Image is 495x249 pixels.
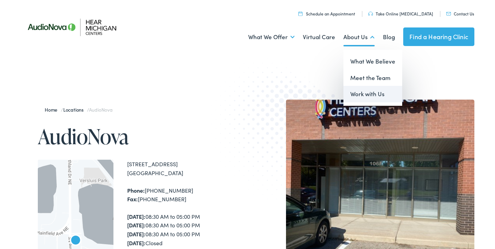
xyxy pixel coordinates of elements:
div: [PHONE_NUMBER] [PHONE_NUMBER] [127,186,247,204]
strong: [DATE]: [127,213,145,220]
img: utility icon [368,12,373,16]
a: Contact Us [446,11,474,16]
a: Blog [383,24,395,50]
a: Virtual Care [303,24,335,50]
a: Work with Us [343,86,402,102]
a: Find a Hearing Clinic [403,27,474,46]
div: [STREET_ADDRESS] [GEOGRAPHIC_DATA] [127,160,247,177]
a: Take Online [MEDICAL_DATA] [368,11,433,16]
span: AudioNova [89,106,112,113]
a: Schedule an Appointment [298,11,355,16]
strong: [DATE]: [127,230,145,238]
a: What We Believe [343,53,402,70]
img: utility icon [298,11,302,16]
strong: [DATE]: [127,221,145,229]
span: / / [45,106,112,113]
a: What We Offer [248,24,295,50]
a: Home [45,106,61,113]
strong: Fax: [127,195,138,203]
strong: [DATE]: [127,239,145,247]
a: Meet the Team [343,70,402,86]
h1: AudioNova [38,125,247,148]
img: utility icon [446,12,451,15]
a: Locations [63,106,87,113]
strong: Phone: [127,186,145,194]
a: About Us [343,24,375,50]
